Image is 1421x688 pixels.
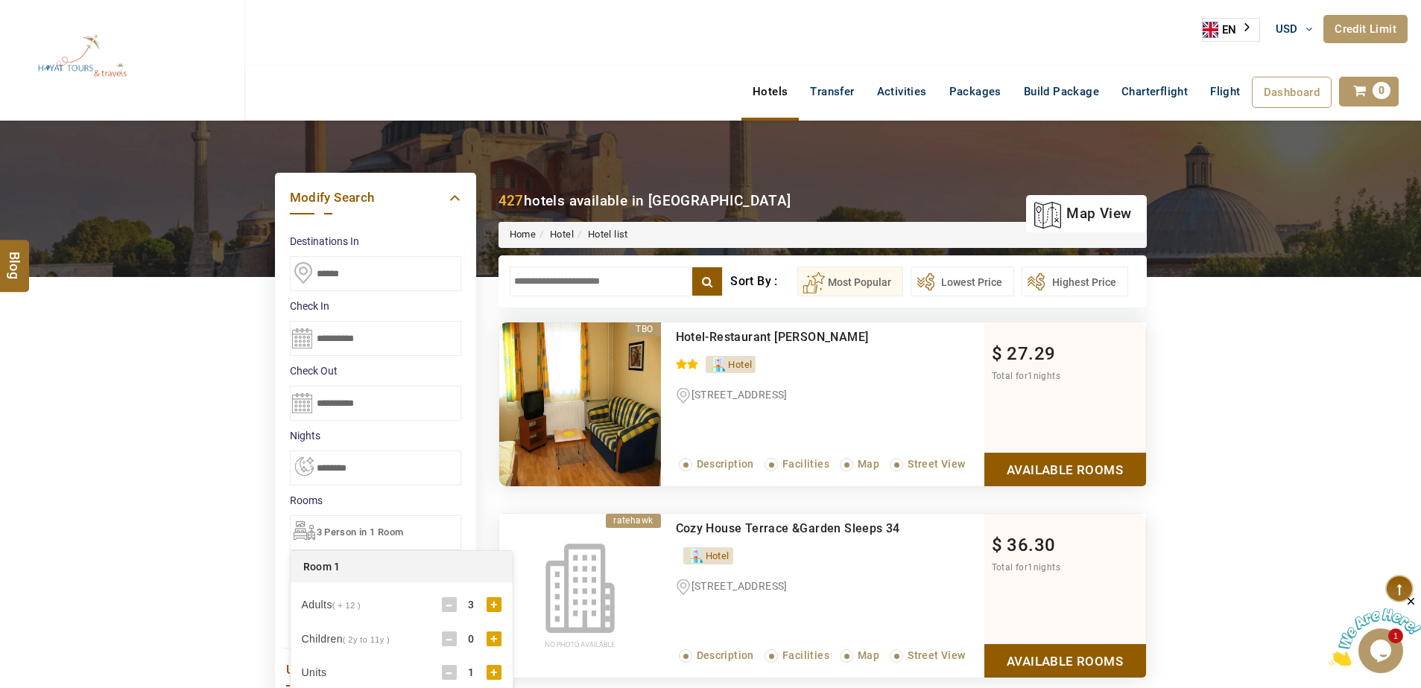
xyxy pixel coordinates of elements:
div: 3 [457,597,487,612]
span: Map [858,458,879,470]
span: Flight [1210,85,1240,98]
a: Charterflight [1110,77,1199,106]
a: Build Package [1013,77,1110,106]
div: - [442,665,457,680]
div: 1 [457,665,487,680]
img: noimage.jpg [499,514,661,678]
a: Hotel-Restaurant [PERSON_NAME] [676,330,869,344]
div: + [487,597,501,612]
span: Facilities [782,458,829,470]
iframe: chat widget [1329,595,1421,666]
span: Dashboard [1264,86,1320,99]
span: 1 [1028,562,1033,573]
a: EN [1203,19,1259,41]
div: TBO [628,322,660,337]
div: Cozy House Terrace &Garden Sleeps 34 [676,521,922,536]
a: Transfer [799,77,865,106]
a: Home [510,229,537,240]
span: ( 2y to 11y ) [343,635,390,644]
a: Show Rooms [984,453,1146,486]
div: Language [1202,18,1260,42]
label: Check In [290,299,461,313]
li: Hotel list [574,228,628,242]
span: 3 Person in 1 Room [317,526,404,538]
span: Blog [5,252,25,264]
span: Facilities [782,649,829,661]
a: Credit Limit [1323,15,1408,43]
a: Cozy House Terrace &Garden Sleeps 34 [676,521,900,535]
span: 36.30 [1007,535,1055,555]
div: Units [302,665,327,680]
div: Sort By : [730,267,797,296]
div: - [442,597,457,612]
span: Total for nights [992,562,1060,573]
img: 4473e27949b22c15a99bd3d5cd7444cb2e491f4f.jpeg [499,322,661,486]
button: Lowest Price [911,267,1014,296]
span: Description [697,458,754,470]
span: Street View [908,458,965,470]
span: 27.29 [1007,343,1055,364]
button: Most Popular [797,267,903,296]
a: Hotels [741,77,799,106]
div: hotels available in [GEOGRAPHIC_DATA] [499,191,791,211]
b: 427 [499,192,524,209]
a: Flight [1199,77,1251,106]
label: nights [290,428,461,443]
div: Adults [302,597,361,612]
a: Packages [938,77,1013,106]
img: The Royal Line Holidays [11,7,154,107]
a: Modify Search [290,188,461,208]
button: Highest Price [1022,267,1128,296]
span: Room 1 [303,561,341,573]
a: Show Rooms [984,644,1146,678]
label: Check Out [290,363,461,378]
label: Rooms [290,493,461,508]
span: 0 [1373,82,1390,99]
a: map view [1034,197,1131,230]
div: + [487,631,501,646]
a: Update New Information |0 [286,660,465,680]
span: 1 [1028,371,1033,381]
label: Destinations In [290,234,461,249]
span: $ [992,343,1002,364]
div: Children [302,631,390,646]
aside: Language selected: English [1202,18,1260,42]
span: Total for nights [992,371,1060,381]
span: Charterflight [1121,85,1188,98]
span: Map [858,649,879,661]
span: Hotel [706,550,730,561]
span: $ [992,535,1002,555]
div: ratehawk [606,514,660,528]
span: ( + 12 ) [332,601,361,610]
span: Description [697,649,754,661]
a: Hotel [550,229,574,240]
span: USD [1276,22,1298,36]
span: [STREET_ADDRESS] [691,580,788,592]
a: 0 [1339,77,1399,106]
div: 0 [457,631,487,646]
a: Activities [866,77,938,106]
div: - [442,631,457,646]
span: Hotel [728,359,752,370]
div: + [487,665,501,680]
span: Street View [908,649,965,661]
div: Hotel-Restaurant Fritz Matauschek [676,330,922,345]
span: [STREET_ADDRESS] [691,389,788,401]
